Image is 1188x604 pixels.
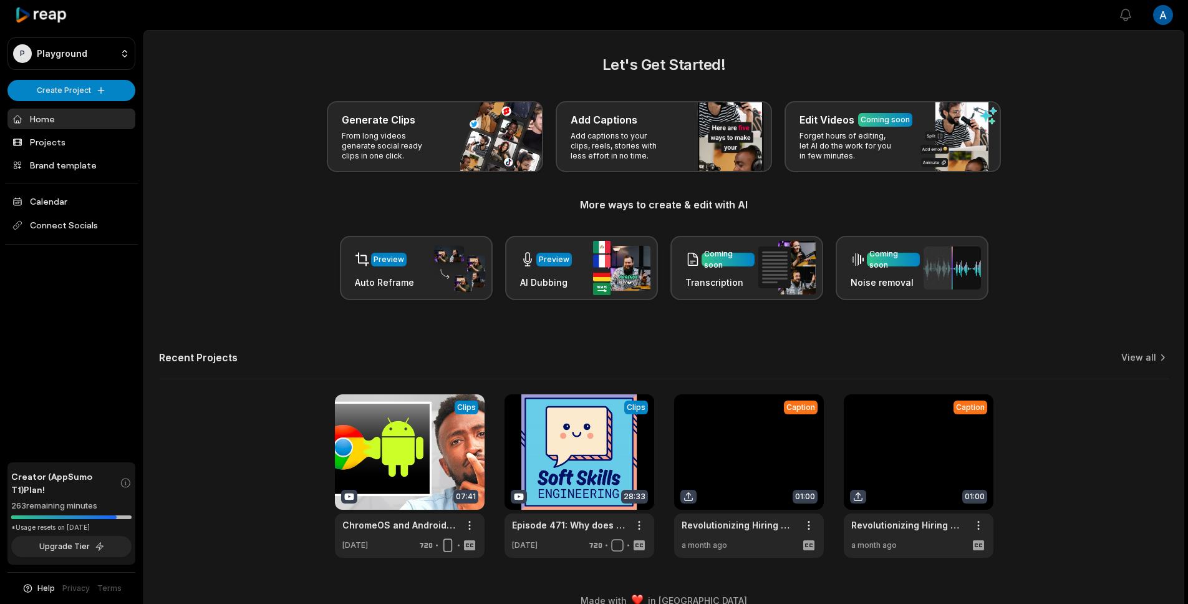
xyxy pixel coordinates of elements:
h3: More ways to create & edit with AI [159,197,1169,212]
span: Creator (AppSumo T1) Plan! [11,470,120,496]
button: Create Project [7,80,135,101]
img: transcription.png [758,241,816,295]
div: Coming soon [704,248,752,271]
a: View all [1121,351,1156,364]
a: Privacy [62,583,90,594]
button: Help [22,583,55,594]
h3: Edit Videos [799,112,854,127]
div: Preview [374,254,404,265]
h3: Auto Reframe [355,276,414,289]
div: 263 remaining minutes [11,500,132,512]
div: *Usage resets on [DATE] [11,523,132,532]
p: Forget hours of editing, let AI do the work for you in few minutes. [799,131,896,161]
h3: AI Dubbing [520,276,572,289]
h3: Add Captions [571,112,637,127]
a: Home [7,109,135,129]
a: Terms [97,583,122,594]
a: Calendar [7,191,135,212]
span: Help [37,583,55,594]
p: From long videos generate social ready clips in one click. [342,131,438,161]
p: Add captions to your clips, reels, stories with less effort in no time. [571,131,667,161]
div: P [13,44,32,63]
img: auto_reframe.png [428,244,485,293]
h3: Transcription [685,276,755,289]
img: noise_removal.png [924,246,981,290]
h2: Recent Projects [159,351,238,364]
a: Episode 471: Why does my junior engineer do so little and I fell asleep in a Zoom meeting [512,519,627,532]
p: Playground [37,48,87,59]
a: Projects [7,132,135,152]
a: Revolutionizing Hiring with G2I [682,519,796,532]
a: Brand template [7,155,135,175]
h3: Generate Clips [342,112,415,127]
img: ai_dubbing.png [593,241,650,295]
div: Coming soon [869,248,917,271]
button: Upgrade Tier [11,536,132,557]
div: Coming soon [861,114,910,125]
span: Connect Socials [7,214,135,236]
h3: Noise removal [851,276,920,289]
a: ChromeOS and Android are Merging? [342,519,457,532]
div: Preview [539,254,569,265]
h2: Let's Get Started! [159,54,1169,76]
a: Revolutionizing Hiring with G2I [851,519,966,532]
